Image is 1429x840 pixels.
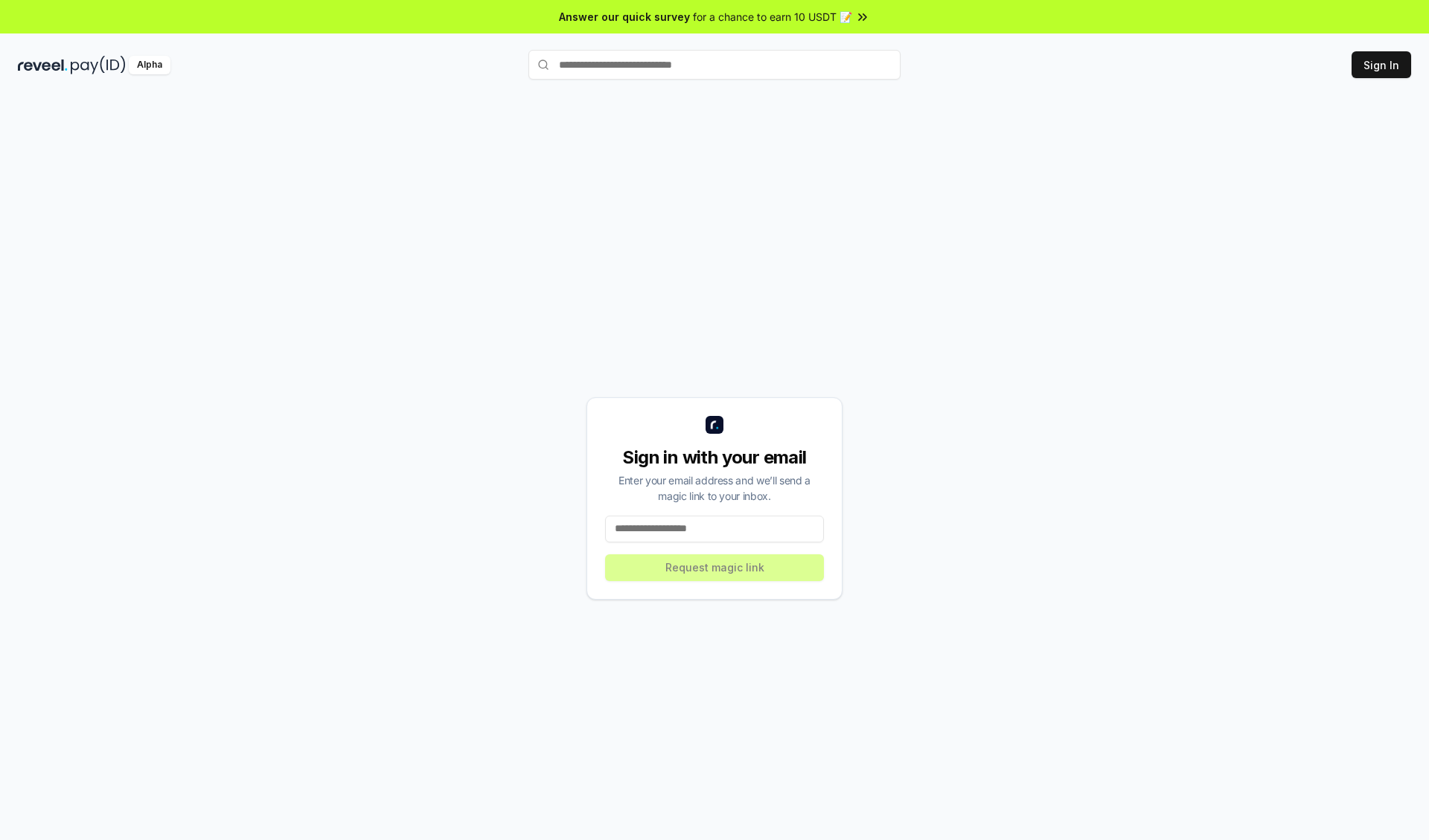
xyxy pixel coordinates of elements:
button: Sign In [1352,51,1411,78]
img: reveel_dark [18,56,68,74]
span: Answer our quick survey [559,9,690,25]
span: for a chance to earn 10 USDT 📝 [693,9,852,25]
img: logo_small [706,416,723,434]
div: Enter your email address and we’ll send a magic link to your inbox. [605,472,824,504]
div: Sign in with your email [605,446,824,469]
div: Alpha [129,56,170,74]
img: pay_id [71,56,126,74]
